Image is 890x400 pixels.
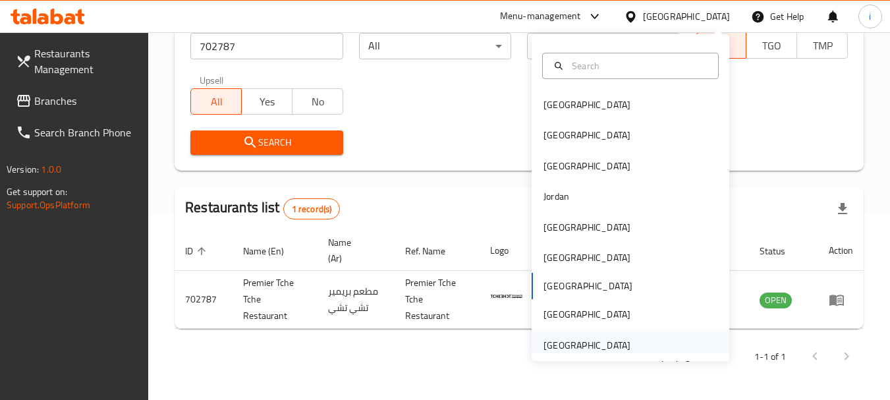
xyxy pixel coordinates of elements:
[543,338,630,353] div: [GEOGRAPHIC_DATA]
[5,117,149,148] a: Search Branch Phone
[41,161,61,178] span: 1.0.0
[190,33,343,59] input: Search for restaurant name or ID..
[243,243,301,259] span: Name (En)
[328,235,379,266] span: Name (Ar)
[543,220,630,235] div: [GEOGRAPHIC_DATA]
[175,271,233,329] td: 702787
[7,161,39,178] span: Version:
[527,33,679,59] div: All
[292,88,343,115] button: No
[480,231,539,271] th: Logo
[34,45,138,77] span: Restaurants Management
[754,349,786,365] p: 1-1 of 1
[283,198,341,219] div: Total records count
[643,9,730,24] div: [GEOGRAPHIC_DATA]
[5,85,149,117] a: Branches
[543,189,569,204] div: Jordan
[34,125,138,140] span: Search Branch Phone
[190,88,242,115] button: All
[796,32,848,59] button: TMP
[760,243,802,259] span: Status
[7,183,67,200] span: Get support on:
[7,196,90,214] a: Support.OpsPlatform
[34,93,138,109] span: Branches
[247,92,287,111] span: Yes
[196,92,236,111] span: All
[233,271,318,329] td: Premier Tche Tche Restaurant
[298,92,338,111] span: No
[185,198,340,219] h2: Restaurants list
[746,32,797,59] button: TGO
[543,250,630,265] div: [GEOGRAPHIC_DATA]
[818,231,864,271] th: Action
[543,307,630,322] div: [GEOGRAPHIC_DATA]
[827,193,858,225] div: Export file
[752,36,792,55] span: TGO
[802,36,843,55] span: TMP
[760,293,792,308] span: OPEN
[185,243,210,259] span: ID
[490,281,523,314] img: Premier Tche Tche Restaurant
[395,271,480,329] td: Premier Tche Tche Restaurant
[567,59,710,73] input: Search
[543,98,630,112] div: [GEOGRAPHIC_DATA]
[829,292,853,308] div: Menu
[405,243,462,259] span: Ref. Name
[543,159,630,173] div: [GEOGRAPHIC_DATA]
[201,134,332,151] span: Search
[284,203,340,215] span: 1 record(s)
[543,128,630,142] div: [GEOGRAPHIC_DATA]
[190,130,343,155] button: Search
[500,9,581,24] div: Menu-management
[318,271,395,329] td: مطعم بريمير تشي تشي
[5,38,149,85] a: Restaurants Management
[359,33,511,59] div: All
[175,231,864,329] table: enhanced table
[869,9,871,24] span: i
[200,75,224,84] label: Upsell
[637,349,696,365] p: Rows per page:
[241,88,292,115] button: Yes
